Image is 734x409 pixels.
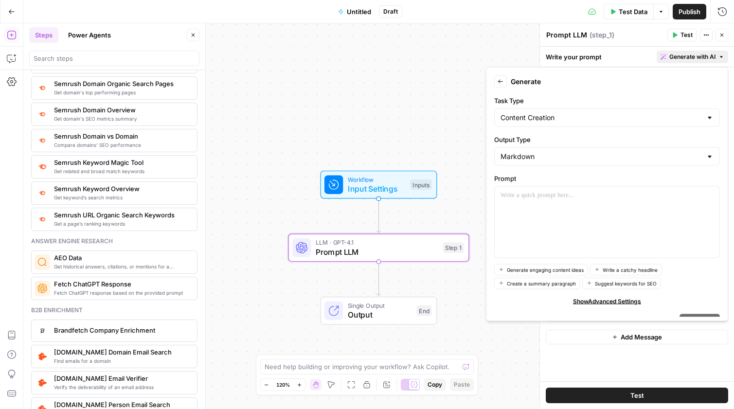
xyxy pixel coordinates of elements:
[37,352,47,361] img: 8sr9m752o402vsyv5xlmk1fykvzq
[685,316,714,326] span: Generate
[595,279,657,287] span: Suggest keywords for SEO
[546,30,587,40] textarea: Prompt LLM
[573,297,641,305] span: Show Advanced Settings
[316,238,438,247] span: LLM · GPT-4.1
[348,175,406,184] span: Workflow
[37,189,47,197] img: v3j4otw2j2lxnxfkcl44e66h4fup
[546,388,728,403] button: Test
[494,264,588,275] button: Generate engaging content ideas
[428,380,442,389] span: Copy
[494,96,720,106] label: Task Type
[454,380,470,389] span: Paste
[288,171,469,199] div: WorkflowInput SettingsInputs
[603,266,658,273] span: Write a catchy headline
[619,7,647,17] span: Test Data
[332,4,377,19] button: Untitled
[37,378,47,388] img: pldo0csms1a1dhwc6q9p59if9iaj
[37,84,47,92] img: otu06fjiulrdwrqmbs7xihm55rg9
[37,110,47,118] img: 4e4w6xi9sjogcjglmt5eorgxwtyu
[54,131,189,141] span: Semrush Domain vs Domain
[494,135,720,144] label: Output Type
[37,162,47,172] img: 8a3tdog8tf0qdwwcclgyu02y995m
[590,264,662,275] button: Write a catchy headline
[540,47,734,67] div: Write your prompt
[443,243,464,253] div: Step 1
[54,105,189,115] span: Semrush Domain Overview
[417,305,432,316] div: End
[37,326,47,336] img: d2drbpdw36vhgieguaa2mb4tee3c
[54,115,189,123] span: Get domain's SEO metrics summary
[501,152,702,161] input: Markdown
[54,373,189,383] span: [DOMAIN_NAME] Email Verifier
[37,136,47,144] img: zn8kcn4lc16eab7ly04n2pykiy7x
[679,7,700,17] span: Publish
[590,30,614,40] span: ( step_1 )
[604,4,653,19] button: Test Data
[546,330,728,344] button: Add Message
[507,266,584,273] span: Generate engaging content ideas
[669,53,716,61] span: Generate with AI
[54,325,189,335] span: Brandfetch Company Enrichment
[377,262,380,296] g: Edge from step_1 to end
[54,158,189,167] span: Semrush Keyword Magic Tool
[54,383,189,391] span: Verify the deliverability of an email address
[31,306,197,315] div: B2b enrichment
[54,279,189,289] span: Fetch ChatGPT Response
[673,4,706,19] button: Publish
[680,313,720,329] button: Generate
[486,67,728,321] div: Generate with AI
[680,31,693,39] span: Test
[507,279,576,287] span: Create a summary paragraph
[450,378,474,391] button: Paste
[37,215,47,223] img: ey5lt04xp3nqzrimtu8q5fsyor3u
[347,7,371,17] span: Untitled
[29,27,58,43] button: Steps
[501,113,702,123] input: Content Creation
[54,357,189,365] span: Find emails for a domain
[621,332,662,342] span: Add Message
[62,27,117,43] button: Power Agents
[54,220,189,228] span: Get a page’s ranking keywords
[54,184,189,194] span: Semrush Keyword Overview
[494,277,580,289] button: Create a summary paragraph
[494,75,720,88] div: Generate
[348,301,412,310] span: Single Output
[34,53,195,63] input: Search steps
[276,381,290,389] span: 120%
[31,237,197,246] div: Answer engine research
[54,253,189,263] span: AEO Data
[54,141,189,149] span: Compare domains' SEO performance
[667,29,697,41] button: Test
[54,79,189,89] span: Semrush Domain Organic Search Pages
[494,174,720,183] label: Prompt
[657,51,728,63] button: Generate with AI
[348,309,412,320] span: Output
[410,179,431,190] div: Inputs
[54,263,189,270] span: Get historical answers, citations, or mentions for a question
[54,210,189,220] span: Semrush URL Organic Search Keywords
[54,89,189,96] span: Get domain's top performing pages
[383,7,398,16] span: Draft
[288,234,469,262] div: LLM · GPT-4.1Prompt LLMStep 1
[348,183,406,195] span: Input Settings
[54,347,189,357] span: [DOMAIN_NAME] Domain Email Search
[54,289,189,297] span: Fetch ChatGPT response based on the provided prompt
[377,199,380,233] g: Edge from start to step_1
[424,378,446,391] button: Copy
[316,246,438,258] span: Prompt LLM
[54,194,189,201] span: Get keyword’s search metrics
[54,167,189,175] span: Get related and broad match keywords
[582,277,661,289] button: Suggest keywords for SEO
[288,297,469,325] div: Single OutputOutputEnd
[630,391,644,400] span: Test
